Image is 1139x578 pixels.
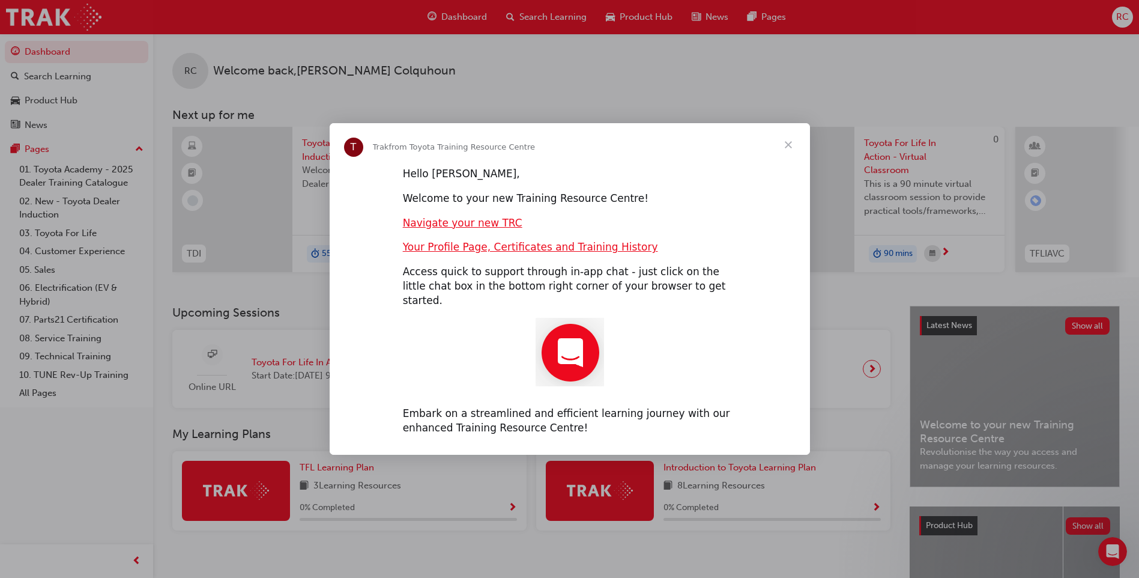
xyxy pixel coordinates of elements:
[767,123,810,166] span: Close
[403,265,737,308] div: Access quick to support through in-app chat - just click on the little chat box in the bottom rig...
[373,142,389,151] span: Trak
[403,241,658,253] a: Your Profile Page, Certificates and Training History
[344,138,363,157] div: Profile image for Trak
[403,217,522,229] a: Navigate your new TRC
[403,407,737,436] div: Embark on a streamlined and efficient learning journey with our enhanced Training Resource Centre!
[388,142,535,151] span: from Toyota Training Resource Centre
[403,192,737,206] div: Welcome to your new Training Resource Centre!
[403,167,737,181] div: Hello [PERSON_NAME],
